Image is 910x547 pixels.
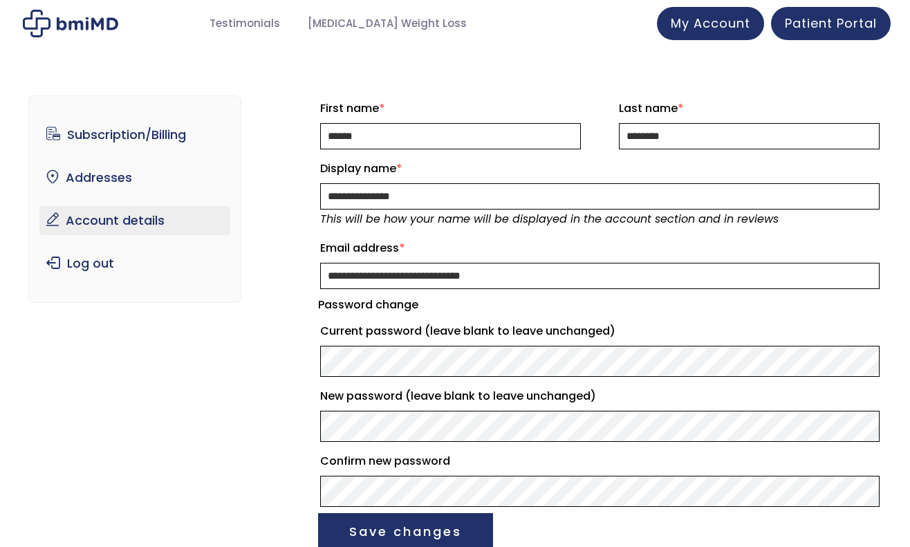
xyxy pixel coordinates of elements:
a: Subscription/Billing [39,120,231,149]
span: [MEDICAL_DATA] Weight Loss [308,16,467,32]
label: Display name [320,158,880,180]
a: My Account [657,7,764,40]
legend: Password change [318,295,418,315]
a: Patient Portal [771,7,891,40]
label: First name [320,98,581,120]
label: Last name [619,98,880,120]
span: Patient Portal [785,15,877,32]
a: Account details [39,206,231,235]
span: My Account [671,15,750,32]
label: Email address [320,237,880,259]
label: New password (leave blank to leave unchanged) [320,385,880,407]
a: [MEDICAL_DATA] Weight Loss [294,10,481,37]
nav: Account pages [28,95,242,303]
a: Testimonials [196,10,294,37]
span: Testimonials [210,16,280,32]
em: This will be how your name will be displayed in the account section and in reviews [320,211,779,227]
a: Addresses [39,163,231,192]
label: Current password (leave blank to leave unchanged) [320,320,880,342]
img: My account [23,10,118,37]
label: Confirm new password [320,450,880,472]
a: Log out [39,249,231,278]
